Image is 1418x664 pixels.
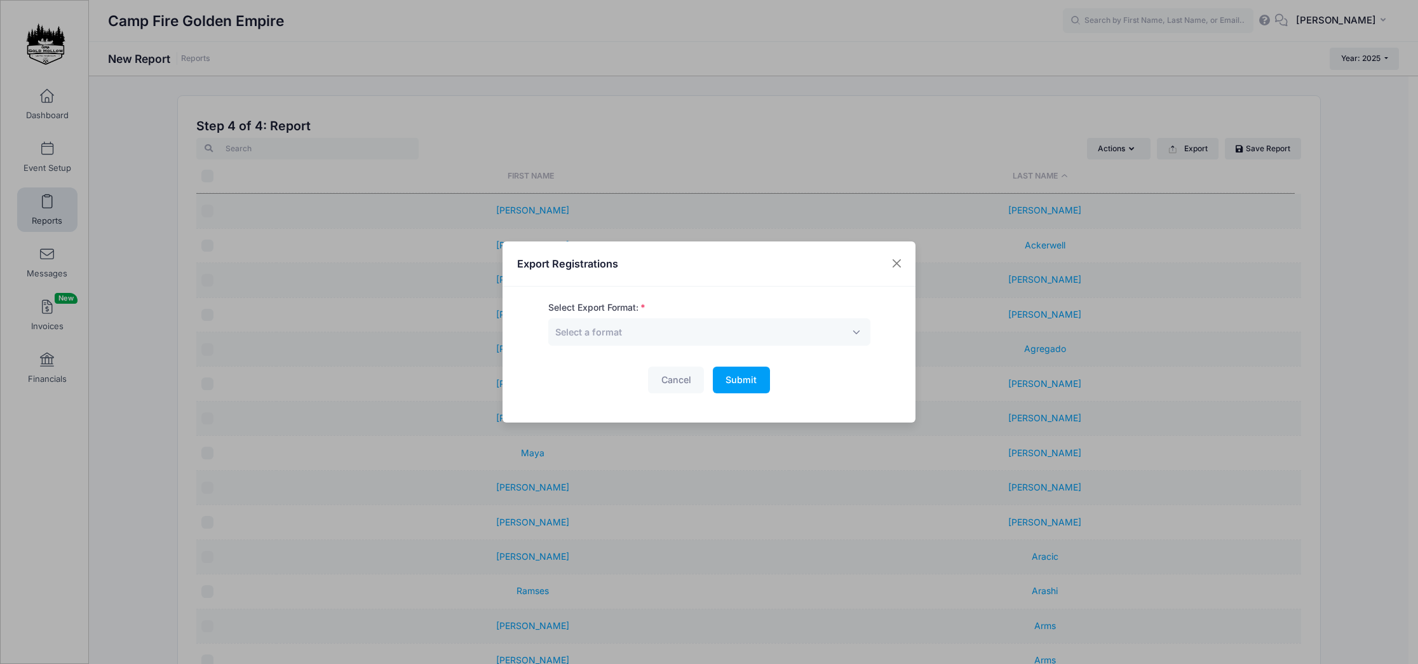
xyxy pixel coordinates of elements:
h4: Export Registrations [517,256,618,271]
label: Select Export Format: [548,301,645,315]
span: Select a format [548,318,870,346]
span: Select a format [555,327,622,337]
button: Submit [713,367,770,394]
span: Select a format [555,325,622,339]
span: Submit [726,374,757,385]
button: Cancel [648,367,704,394]
button: Close [886,252,908,275]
